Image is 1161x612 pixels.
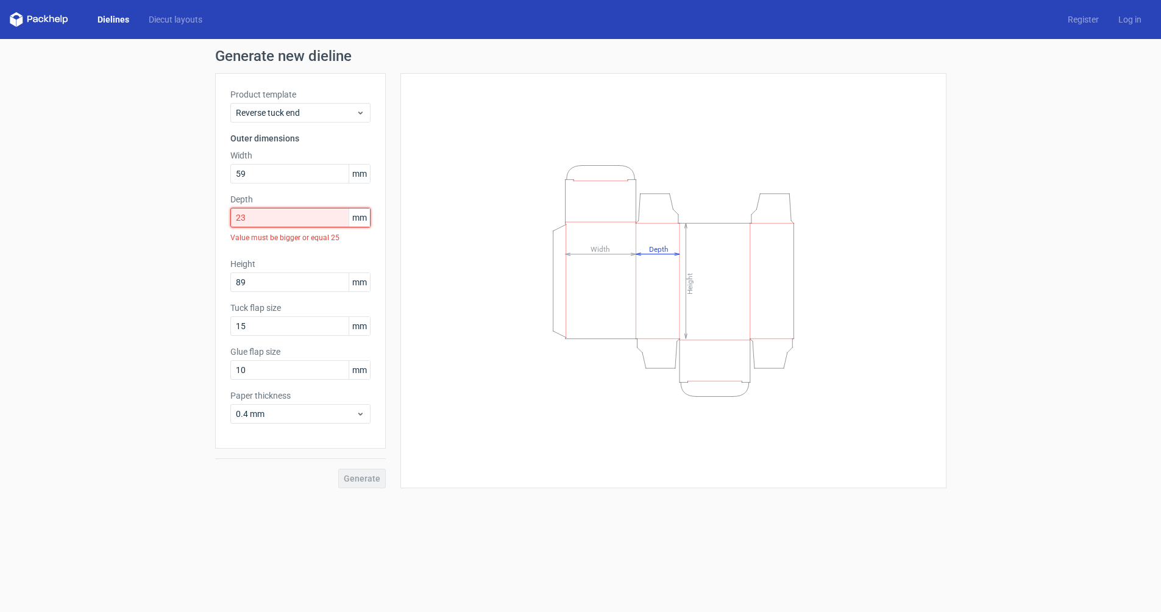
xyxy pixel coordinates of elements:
[349,165,370,183] span: mm
[215,49,946,63] h1: Generate new dieline
[230,149,371,162] label: Width
[236,408,356,420] span: 0.4 mm
[88,13,139,26] a: Dielines
[349,208,370,227] span: mm
[230,193,371,205] label: Depth
[230,132,371,144] h3: Outer dimensions
[648,244,668,253] tspan: Depth
[230,346,371,358] label: Glue flap size
[230,258,371,270] label: Height
[349,317,370,335] span: mm
[236,107,356,119] span: Reverse tuck end
[1109,13,1151,26] a: Log in
[230,390,371,402] label: Paper thickness
[349,361,370,379] span: mm
[230,88,371,101] label: Product template
[1058,13,1109,26] a: Register
[590,244,609,253] tspan: Width
[349,273,370,291] span: mm
[230,302,371,314] label: Tuck flap size
[139,13,212,26] a: Diecut layouts
[685,272,694,294] tspan: Height
[230,227,371,248] div: Value must be bigger or equal 25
